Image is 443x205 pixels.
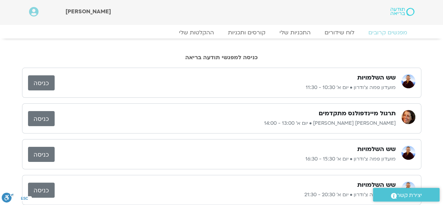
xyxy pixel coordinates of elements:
a: כניסה [28,147,55,162]
a: כניסה [28,183,55,198]
p: [PERSON_NAME] [PERSON_NAME] • יום א׳ 13:00 - 14:00 [55,119,396,128]
img: מועדון פמה צ'ודרון [401,74,415,88]
a: התכניות שלי [272,29,318,36]
a: ההקלטות שלי [172,29,221,36]
a: כניסה [28,75,55,90]
h2: כניסה למפגשי תודעה בריאה [22,54,421,61]
img: סיגל בירן אבוחצירה [401,110,415,124]
a: מפגשים קרובים [361,29,414,36]
p: מועדון פמה צ'ודרון • יום א׳ 15:30 - 16:30 [55,155,396,163]
a: כניסה [28,111,55,126]
h3: תרגול מיינדפולנס מתקדמים [319,109,396,118]
p: מועדון פמה צ'ודרון • יום א׳ 10:30 - 11:30 [55,83,396,92]
img: מועדון פמה צ'ודרון [401,182,415,196]
img: מועדון פמה צ'ודרון [401,146,415,160]
a: יצירת קשר [373,188,439,201]
a: קורסים ותכניות [221,29,272,36]
span: יצירת קשר [397,191,422,200]
p: מועדון פמה צ'ודרון • יום א׳ 20:30 - 21:30 [55,191,396,199]
h3: שש השלמויות [357,145,396,153]
span: [PERSON_NAME] [65,8,111,15]
h3: שש השלמויות [357,181,396,189]
h3: שש השלמויות [357,74,396,82]
nav: Menu [29,29,414,36]
a: לוח שידורים [318,29,361,36]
